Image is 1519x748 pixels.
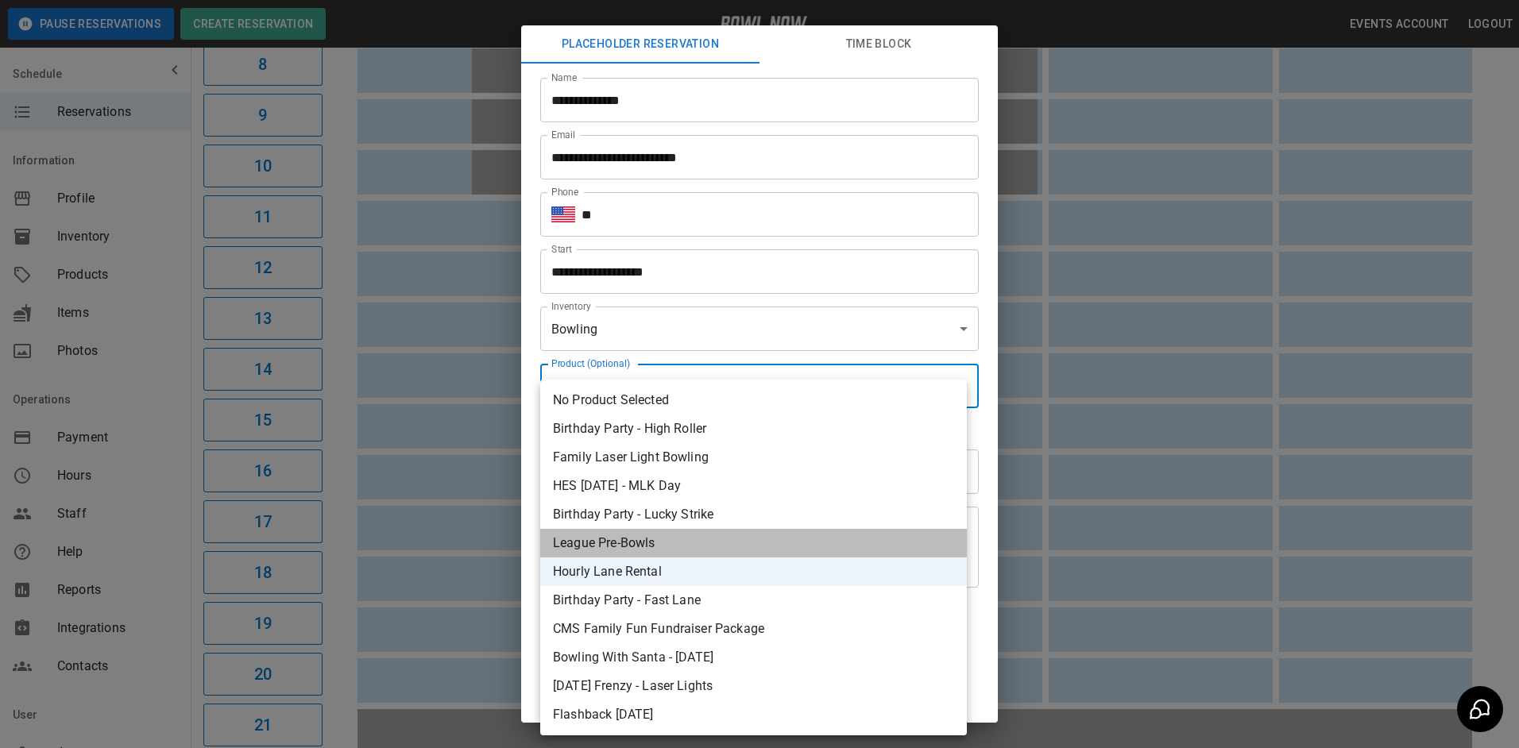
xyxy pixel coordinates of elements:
[540,586,967,615] li: Birthday Party - Fast Lane
[540,557,967,586] li: Hourly Lane Rental
[540,414,967,443] li: Birthday Party - High Roller
[540,672,967,700] li: [DATE] Frenzy - Laser Lights
[540,386,967,414] li: No Product Selected
[540,643,967,672] li: Bowling With Santa - [DATE]
[540,500,967,529] li: Birthday Party - Lucky Strike
[540,700,967,729] li: Flashback [DATE]
[540,443,967,472] li: Family Laser Light Bowling
[540,472,967,500] li: HES [DATE] - MLK Day
[540,529,967,557] li: League Pre-Bowls
[540,615,967,643] li: CMS Family Fun Fundraiser Package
